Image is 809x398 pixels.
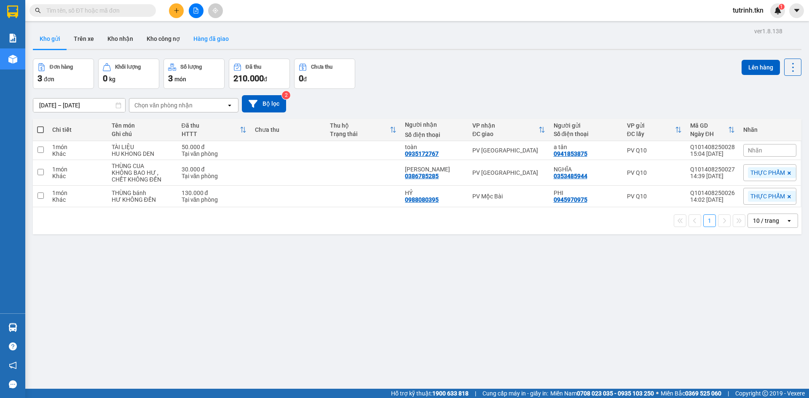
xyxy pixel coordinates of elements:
[405,144,464,150] div: toàn
[627,193,682,200] div: PV Q10
[182,122,240,129] div: Đã thu
[212,8,218,13] span: aim
[187,29,236,49] button: Hàng đã giao
[405,196,439,203] div: 0988080395
[193,8,199,13] span: file-add
[690,131,728,137] div: Ngày ĐH
[109,76,115,83] span: kg
[134,101,193,110] div: Chọn văn phòng nhận
[8,55,17,64] img: warehouse-icon
[728,389,729,398] span: |
[690,166,735,173] div: Q101408250027
[182,131,240,137] div: HTTT
[554,150,587,157] div: 0941853875
[750,192,785,200] span: THỰC PHẨM
[743,126,796,133] div: Nhãn
[182,144,246,150] div: 50.000 đ
[627,147,682,154] div: PV Q10
[177,119,251,141] th: Toggle SortBy
[554,144,619,150] div: a tân
[703,214,716,227] button: 1
[627,169,682,176] div: PV Q10
[52,173,103,179] div: Khác
[112,150,173,157] div: HU KHONG DEN
[780,4,783,10] span: 1
[52,166,103,173] div: 1 món
[742,60,780,75] button: Lên hàng
[52,150,103,157] div: Khác
[294,59,355,89] button: Chưa thu0đ
[169,3,184,18] button: plus
[748,147,762,154] span: Nhãn
[472,131,538,137] div: ĐC giao
[168,73,173,83] span: 3
[554,190,619,196] div: PHI
[112,122,173,129] div: Tên món
[754,27,782,36] div: ver 1.8.138
[627,131,675,137] div: ĐC lấy
[33,99,125,112] input: Select a date range.
[7,5,18,18] img: logo-vxr
[326,119,401,141] th: Toggle SortBy
[52,144,103,150] div: 1 món
[140,29,187,49] button: Kho công nợ
[52,196,103,203] div: Khác
[554,122,619,129] div: Người gửi
[103,73,107,83] span: 0
[115,64,141,70] div: Khối lượng
[112,196,173,203] div: HƯ KHÔNG ĐỀN
[189,3,204,18] button: file-add
[9,361,17,369] span: notification
[46,6,146,15] input: Tìm tên, số ĐT hoặc mã đơn
[226,102,233,109] svg: open
[405,121,464,128] div: Người nhận
[554,131,619,137] div: Số điện thoại
[690,144,735,150] div: Q101408250028
[577,390,654,397] strong: 0708 023 035 - 0935 103 250
[38,73,42,83] span: 3
[405,173,439,179] div: 0386785285
[180,64,202,70] div: Số lượng
[282,91,290,99] sup: 2
[174,76,186,83] span: món
[67,29,101,49] button: Trên xe
[686,119,739,141] th: Toggle SortBy
[405,150,439,157] div: 0935172767
[690,190,735,196] div: Q101408250026
[472,193,545,200] div: PV Mộc Bài
[690,150,735,157] div: 15:04 [DATE]
[685,390,721,397] strong: 0369 525 060
[112,144,173,150] div: TÀI LIỆU
[779,4,785,10] sup: 1
[33,29,67,49] button: Kho gửi
[405,166,464,173] div: MINH NGỌC
[33,59,94,89] button: Đơn hàng3đơn
[9,342,17,350] span: question-circle
[391,389,469,398] span: Hỗ trợ kỹ thuật:
[182,166,246,173] div: 30.000 đ
[255,126,321,133] div: Chưa thu
[793,7,801,14] span: caret-down
[299,73,303,83] span: 0
[303,76,307,83] span: đ
[233,73,264,83] span: 210.000
[554,166,619,173] div: NGHĨA
[52,190,103,196] div: 1 món
[182,150,246,157] div: Tại văn phòng
[112,169,173,183] div: KHÔNG BAO HƯ , CHẾT KHÔNG ĐỀN
[468,119,549,141] th: Toggle SortBy
[8,323,17,332] img: warehouse-icon
[52,126,103,133] div: Chi tiết
[229,59,290,89] button: Đã thu210.000đ
[311,64,332,70] div: Chưa thu
[690,173,735,179] div: 14:39 [DATE]
[101,29,140,49] button: Kho nhận
[9,380,17,388] span: message
[786,217,793,224] svg: open
[163,59,225,89] button: Số lượng3món
[264,76,267,83] span: đ
[554,196,587,203] div: 0945970975
[174,8,179,13] span: plus
[623,119,686,141] th: Toggle SortBy
[242,95,286,112] button: Bộ lọc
